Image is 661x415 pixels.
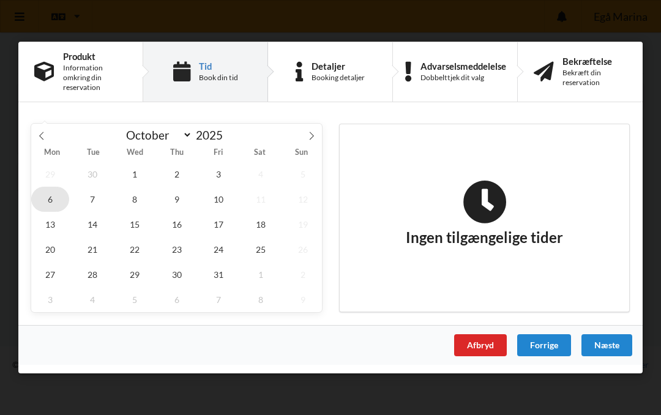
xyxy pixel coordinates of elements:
[158,212,196,237] span: October 16, 2025
[284,287,322,312] span: November 9, 2025
[63,63,127,92] div: Information omkring din reservation
[280,149,322,157] span: Sun
[31,187,69,212] span: October 6, 2025
[454,334,507,356] div: Afbryd
[420,61,506,71] div: Advarselsmeddelelse
[312,61,365,71] div: Detaljer
[192,128,233,142] input: Year
[63,51,127,61] div: Produkt
[158,262,196,287] span: October 30, 2025
[242,287,280,312] span: November 8, 2025
[31,262,69,287] span: October 27, 2025
[562,56,627,66] div: Bekræftelse
[242,262,280,287] span: November 1, 2025
[116,212,154,237] span: October 15, 2025
[158,187,196,212] span: October 9, 2025
[284,237,322,262] span: October 26, 2025
[581,334,632,356] div: Næste
[200,287,238,312] span: November 7, 2025
[31,287,69,312] span: November 3, 2025
[242,237,280,262] span: October 25, 2025
[73,212,111,237] span: October 14, 2025
[114,149,156,157] span: Wed
[284,162,322,187] span: October 5, 2025
[200,262,238,287] span: October 31, 2025
[158,237,196,262] span: October 23, 2025
[73,162,111,187] span: September 30, 2025
[73,287,111,312] span: November 4, 2025
[158,287,196,312] span: November 6, 2025
[197,149,239,157] span: Fri
[420,73,506,83] div: Dobbelttjek dit valg
[156,149,198,157] span: Thu
[200,212,238,237] span: October 17, 2025
[242,187,280,212] span: October 11, 2025
[284,212,322,237] span: October 19, 2025
[517,334,571,356] div: Forrige
[116,237,154,262] span: October 22, 2025
[200,187,238,212] span: October 10, 2025
[31,212,69,237] span: October 13, 2025
[284,187,322,212] span: October 12, 2025
[116,287,154,312] span: November 5, 2025
[73,187,111,212] span: October 7, 2025
[200,237,238,262] span: October 24, 2025
[406,180,563,247] h2: Ingen tilgængelige tider
[562,68,627,88] div: Bekræft din reservation
[199,73,238,83] div: Book din tid
[73,149,114,157] span: Tue
[116,162,154,187] span: October 1, 2025
[73,237,111,262] span: October 21, 2025
[31,237,69,262] span: October 20, 2025
[158,162,196,187] span: October 2, 2025
[73,262,111,287] span: October 28, 2025
[31,162,69,187] span: September 29, 2025
[31,149,73,157] span: Mon
[121,127,193,143] select: Month
[200,162,238,187] span: October 3, 2025
[239,149,280,157] span: Sat
[199,61,238,71] div: Tid
[242,162,280,187] span: October 4, 2025
[312,73,365,83] div: Booking detaljer
[284,262,322,287] span: November 2, 2025
[116,187,154,212] span: October 8, 2025
[116,262,154,287] span: October 29, 2025
[242,212,280,237] span: October 18, 2025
